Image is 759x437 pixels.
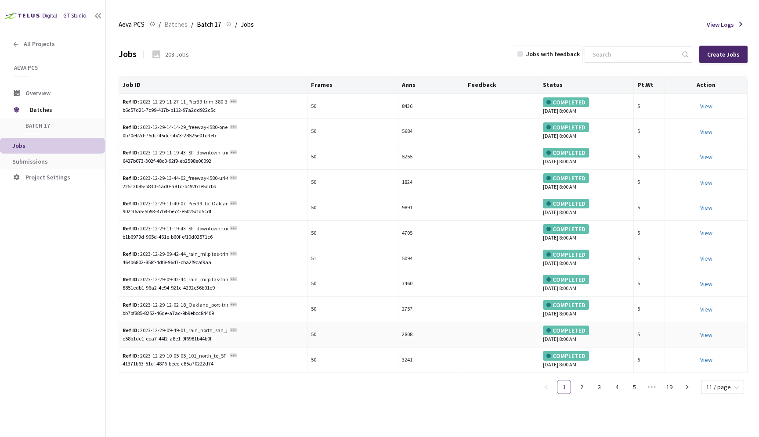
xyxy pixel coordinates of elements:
a: View [700,280,712,288]
b: Ref ID: [123,276,139,283]
div: COMPLETED [543,148,589,158]
span: 11 / page [706,380,739,394]
li: 2 [575,380,589,394]
span: Batch 17 [197,19,221,30]
div: [DATE] 8:00 AM [543,275,630,293]
a: 3 [593,380,606,394]
span: Batches [164,19,188,30]
div: 8851edb1-96a2-4e94-921c-4292e36b01e9 [123,284,304,292]
div: 2023-12-29-11-19-43_SF_downtown-trim-220-230-sample-2_46856cd5-aaf1-4a46-a94f-eca697bf99ed [123,149,228,157]
span: Project Settings [25,173,70,181]
div: COMPLETED [543,122,589,132]
a: View [700,153,712,161]
b: Ref ID: [123,301,139,308]
div: COMPLETED [543,275,589,284]
div: COMPLETED [543,97,589,107]
span: Jobs [241,19,254,30]
th: Action [665,76,748,94]
th: Job ID [119,76,307,94]
td: 50 [307,271,398,297]
input: Search [587,47,681,62]
div: [DATE] 8:00 AM [543,224,630,242]
td: 5 [634,221,665,246]
td: 5 [634,246,665,272]
div: 0b70eb2d-75dc-45dc-bb73-28525e01d3eb [123,132,304,140]
a: View [700,102,712,110]
a: View [700,254,712,262]
b: Ref ID: [123,124,139,130]
span: View Logs [707,20,734,29]
li: 5 [627,380,641,394]
div: 2023-12-29-13-44-02_freeway-i580-url-trim-60-70-sample-2_cd00da5b-3c42-4c00-a1dd-a119acd476da [123,174,228,183]
div: 2023-12-29-09-49-01_rain_north_san_jose-trim-100-110-sample-2_ef04da90-a24d-4182-9ef6-668541bdd31c [123,326,228,335]
div: 22512b85-b83d-4ad0-a81d-b492b1e5c7bb [123,183,304,191]
div: [DATE] 8:00 AM [543,97,630,115]
span: Aeva PCS [119,19,145,30]
a: 5 [628,380,641,394]
div: 2023-12-29-09-42-44_rain_milpitas-trim-30-40-sample-2_8f5515c6-4630-4dc5-9359-a1eaeecbaa3d [123,250,228,258]
td: 5255 [398,144,464,170]
td: 50 [307,144,398,170]
th: Pt.Wt [634,76,665,94]
div: 464b6802-858f-4df8-96d7-cba2f9caf9aa [123,258,304,267]
td: 5 [634,322,665,347]
td: 50 [307,297,398,322]
a: View [700,204,712,211]
td: 50 [307,170,398,195]
div: Page Size [701,380,744,390]
td: 8436 [398,94,464,119]
button: right [680,380,694,394]
td: 2808 [398,322,464,347]
td: 51 [307,246,398,272]
td: 50 [307,221,398,246]
b: Ref ID: [123,98,139,105]
li: / [191,19,193,30]
span: Submissions [12,158,48,165]
div: b6c57d21-7c99-417b-b112-97a2dd922c5c [123,106,304,115]
div: 2023-12-29-11-27-11_Pier39-trim-380-390-sample-2_d6d02a38-3057-400f-975c-5340b986c420 [123,98,228,106]
div: COMPLETED [543,300,589,310]
li: Previous Page [539,380,553,394]
b: Ref ID: [123,225,139,232]
div: [DATE] 8:00 AM [543,250,630,268]
div: [DATE] 8:00 AM [543,300,630,318]
td: 5 [634,94,665,119]
th: Anns [398,76,464,94]
a: View [700,179,712,186]
td: 2757 [398,297,464,322]
b: Ref ID: [123,327,139,333]
a: View [700,305,712,313]
b: Ref ID: [123,251,139,257]
td: 50 [307,94,398,119]
td: 50 [307,119,398,144]
th: Feedback [464,76,540,94]
div: [DATE] 8:00 AM [543,148,630,166]
div: 2023-12-29-09-42-44_rain_milpitas-trim-40-50-sample-2_bb83330d-8c6f-4c51-92b3-a933214bea96 [123,276,228,284]
li: Next Page [680,380,694,394]
td: 3241 [398,347,464,373]
b: Ref ID: [123,352,139,359]
th: Frames [307,76,398,94]
li: Next 5 Pages [645,380,659,394]
a: View [700,128,712,136]
div: 208 Jobs [165,50,189,59]
div: 41371b63-51cf-4876-beee-c85a70222d74 [123,360,304,368]
div: 6427b073-302f-48c0-92f9-eb2598e00092 [123,157,304,165]
div: [DATE] 8:00 AM [543,173,630,191]
span: right [684,384,690,390]
span: All Projects [24,40,55,48]
span: left [544,384,549,390]
th: Status [539,76,634,94]
td: 5 [634,195,665,221]
span: Aeva PCS [14,64,93,72]
a: View [700,229,712,237]
div: COMPLETED [543,351,589,361]
a: 19 [663,380,676,394]
span: Overview [25,89,51,97]
td: 50 [307,195,398,221]
span: ••• [645,380,659,394]
div: COMPLETED [543,250,589,259]
div: bb7bf885-8252-46de-a7ac-9b9ebcc84409 [123,309,304,318]
li: / [159,19,161,30]
div: Jobs [119,48,137,61]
